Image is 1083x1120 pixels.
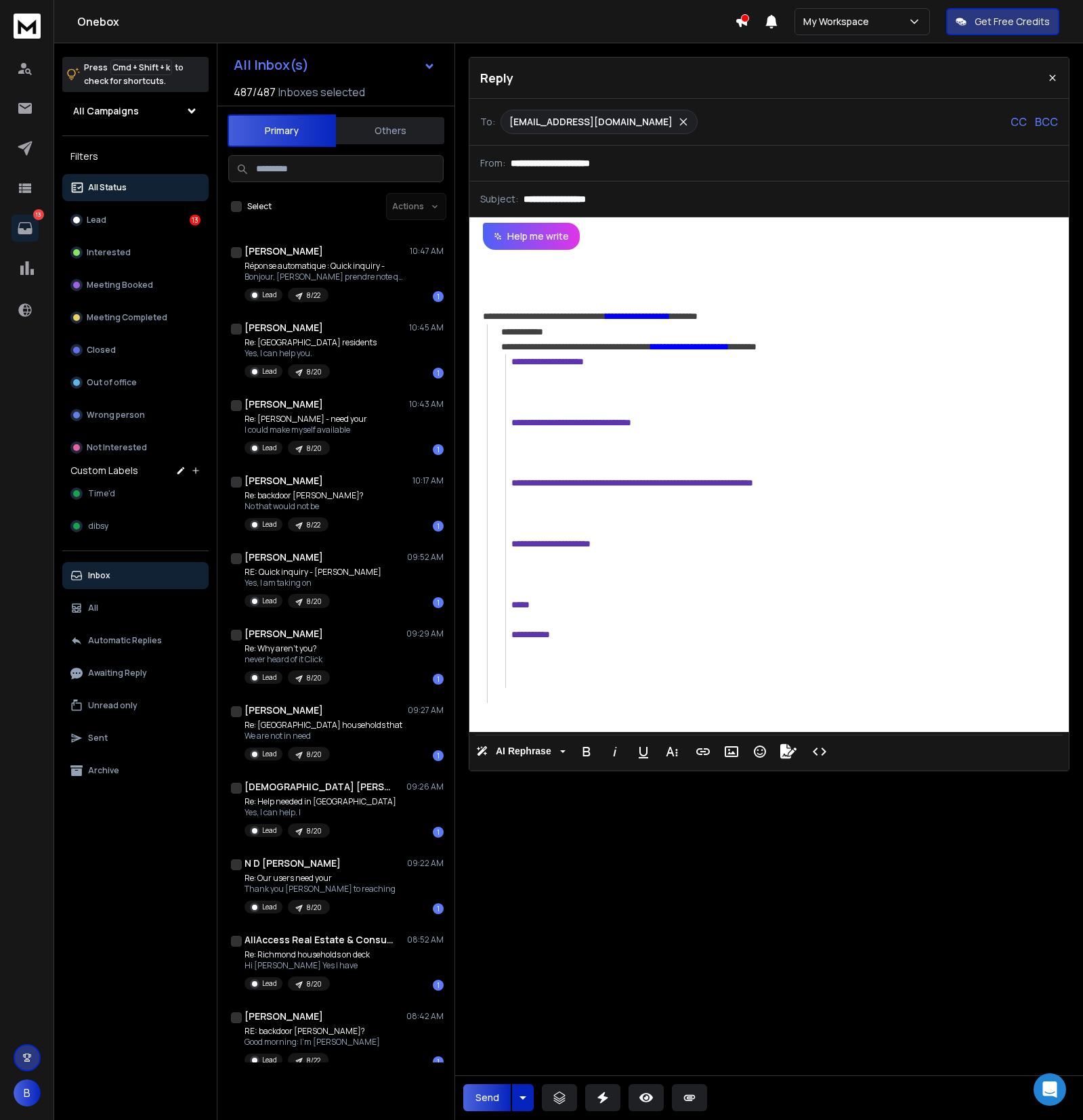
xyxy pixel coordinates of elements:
button: All [62,595,209,622]
div: 1 [433,444,444,455]
p: 08:42 AM [406,1011,444,1022]
p: never heard of it Click [245,654,330,665]
button: Not Interested [62,434,209,461]
p: Lead [262,902,277,912]
p: 8/20 [307,903,322,913]
p: 8/22 [307,290,320,301]
p: Lead [262,443,277,453]
h1: All Inbox(s) [234,58,309,72]
button: Closed [62,337,209,364]
p: Out of office [87,377,137,388]
p: Lead [262,1055,277,1065]
p: Meeting Booked [87,280,153,290]
button: More Text [659,738,685,765]
button: Unread only [62,692,209,719]
p: All Status [88,182,127,193]
button: Get Free Credits [946,8,1059,35]
p: Re: Why aren't you? [245,643,330,654]
p: CC [1011,114,1027,130]
p: Re: [PERSON_NAME] - need your [245,414,367,425]
p: Lead [87,215,106,225]
div: 1 [433,368,444,379]
h1: Onebox [77,14,735,30]
button: Signature [776,738,801,765]
h1: [PERSON_NAME] [245,321,323,335]
h1: All Campaigns [73,104,139,118]
p: Lead [262,290,277,300]
button: dibsy [62,513,209,540]
p: Lead [262,519,277,530]
p: 13 [33,209,44,220]
button: B [14,1079,41,1106]
p: Wrong person [87,410,145,421]
p: From: [480,156,505,170]
button: Emoticons [747,738,773,765]
p: Yes, I can help you. [245,348,377,359]
div: 1 [433,597,444,608]
button: Insert Image (⌘P) [719,738,744,765]
p: RE: backdoor [PERSON_NAME]? [245,1026,380,1037]
p: Meeting Completed [87,312,167,323]
h1: [PERSON_NAME] [245,704,323,717]
p: 8/20 [307,597,322,607]
button: Inbox [62,562,209,589]
button: Underline (⌘U) [631,738,656,765]
span: Time'd [88,488,115,499]
p: 09:27 AM [408,705,444,716]
button: Awaiting Reply [62,660,209,687]
p: [EMAIL_ADDRESS][DOMAIN_NAME] [509,115,673,129]
p: 8/20 [307,979,322,989]
label: Select [247,201,272,212]
span: dibsy [88,521,108,532]
p: 8/22 [307,1056,320,1066]
button: All Status [62,174,209,201]
p: 8/20 [307,367,322,377]
p: Re: Help needed in [GEOGRAPHIC_DATA] [245,796,396,807]
img: logo [14,14,41,39]
button: Meeting Booked [62,272,209,299]
p: All [88,603,98,613]
p: 09:52 AM [407,552,444,563]
h1: [PERSON_NAME] [245,244,323,258]
p: 09:26 AM [406,781,444,792]
button: Archive [62,757,209,784]
p: Press to check for shortcuts. [84,61,184,88]
p: Bonjour, [PERSON_NAME] prendre note que [245,272,407,282]
p: Closed [87,345,116,356]
div: 1 [433,750,444,761]
div: 1 [433,1056,444,1067]
p: Re: [GEOGRAPHIC_DATA] households that [245,720,402,731]
div: 1 [433,674,444,685]
div: 1 [433,903,444,914]
h1: [PERSON_NAME] [245,1010,323,1023]
p: No that would not be [245,501,364,512]
button: Wrong person [62,402,209,429]
p: Good morning: I'm [PERSON_NAME] [245,1037,380,1048]
p: Re: Richmond households on deck [245,949,370,960]
div: 1 [433,980,444,991]
p: Reply [480,68,513,87]
button: Bold (⌘B) [574,738,599,765]
p: Inbox [88,570,110,581]
span: 487 / 487 [234,84,276,100]
a: 13 [12,215,39,242]
button: Time'd [62,480,209,507]
p: Re: [GEOGRAPHIC_DATA] residents [245,337,377,348]
p: 8/20 [307,750,322,760]
button: Insert Link (⌘K) [690,738,716,765]
p: 8/20 [307,826,322,836]
button: AI Rephrase [473,738,568,765]
p: Lead [262,366,277,376]
h3: Inboxes selected [278,84,365,100]
button: Interested [62,239,209,266]
p: 10:43 AM [409,399,444,410]
button: All Inbox(s) [223,51,446,79]
p: 09:29 AM [406,628,444,639]
p: Lead [262,596,277,606]
h1: [PERSON_NAME] [245,551,323,564]
button: Code View [807,738,832,765]
p: My Workspace [803,15,874,28]
p: Subject: [480,192,518,206]
button: Sent [62,725,209,752]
